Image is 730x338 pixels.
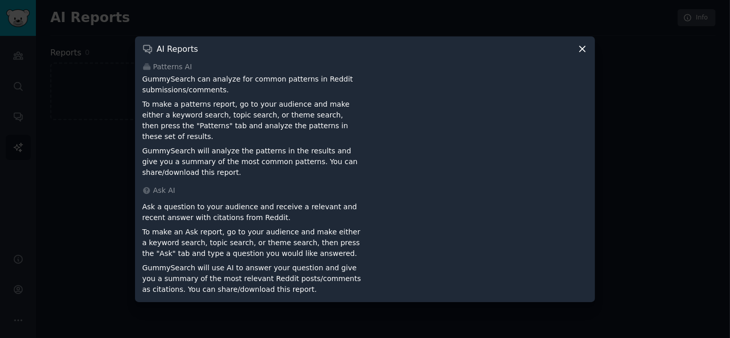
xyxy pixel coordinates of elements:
p: GummySearch will use AI to answer your question and give you a summary of the most relevant Reddi... [142,263,361,295]
p: To make an Ask report, go to your audience and make either a keyword search, topic search, or the... [142,227,361,259]
iframe: YouTube video player [369,74,588,166]
p: To make a patterns report, go to your audience and make either a keyword search, topic search, or... [142,99,361,142]
p: GummySearch will analyze the patterns in the results and give you a summary of the most common pa... [142,146,361,178]
div: Ask AI [142,185,588,196]
div: Patterns AI [142,62,588,72]
p: GummySearch can analyze for common patterns in Reddit submissions/comments. [142,74,361,95]
h3: AI Reports [157,44,198,54]
p: Ask a question to your audience and receive a relevant and recent answer with citations from Reddit. [142,202,361,223]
